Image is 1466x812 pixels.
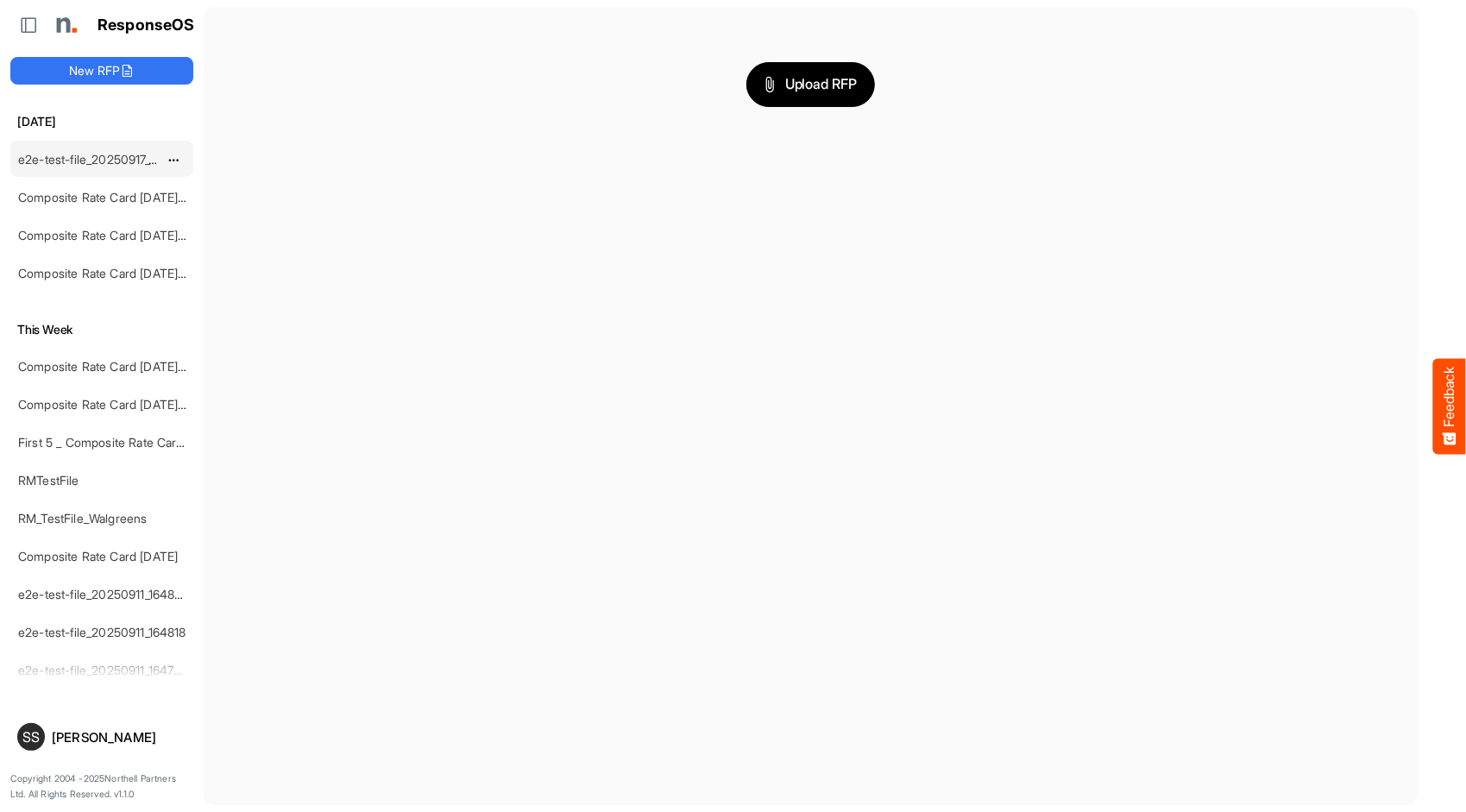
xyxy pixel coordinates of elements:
[18,152,185,167] a: e2e-test-file_20250917_170137
[18,473,79,488] a: RMTestFile
[18,397,223,412] a: Composite Rate Card [DATE]_smaller
[764,73,858,96] span: Upload RFP
[18,228,223,242] a: Composite Rate Card [DATE]_smaller
[10,57,193,85] button: New RFP
[18,587,189,601] a: e2e-test-file_20250911_164826
[22,730,40,744] span: SS
[18,625,186,639] a: e2e-test-file_20250911_164818
[18,511,147,526] a: RM_TestFile_Walgreens
[165,151,182,168] button: dropdownbutton
[746,62,876,107] button: Upload RFP
[98,16,195,35] h1: ResponseOS
[10,320,193,339] h6: This Week
[10,771,193,802] p: Copyright 2004 - 2025 Northell Partners Ltd. All Rights Reserved. v 1.1.0
[18,549,178,563] a: Composite Rate Card [DATE]
[18,190,223,205] a: Composite Rate Card [DATE]_smaller
[1433,358,1466,454] button: Feedback
[47,8,82,42] img: Northell
[18,359,223,374] a: Composite Rate Card [DATE]_smaller
[18,266,300,280] a: Composite Rate Card [DATE] mapping test_deleted
[52,731,186,744] div: [PERSON_NAME]
[18,435,225,450] a: First 5 _ Composite Rate Card [DATE]
[10,112,193,131] h6: [DATE]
